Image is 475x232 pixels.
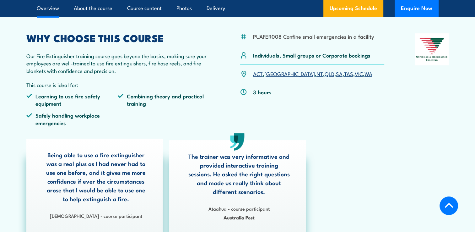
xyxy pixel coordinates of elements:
p: Our Fire Extinguisher training course goes beyond the basics, making sure your employees are well... [26,52,210,74]
li: PUAFER008 Confine small emergencies in a facility [253,33,374,40]
p: Individuals, Small groups or Corporate bookings [253,52,370,59]
h2: WHY CHOOSE THIS COURSE [26,33,210,42]
li: Combining theory and practical training [118,92,209,107]
strong: [DEMOGRAPHIC_DATA] - course participant [50,212,142,219]
a: [GEOGRAPHIC_DATA] [264,70,315,77]
li: Safely handling workplace emergencies [26,112,118,126]
a: SA [336,70,343,77]
a: TAS [344,70,353,77]
img: Nationally Recognised Training logo. [415,33,449,65]
a: QLD [325,70,334,77]
p: , , , , , , , [253,70,372,77]
a: VIC [355,70,363,77]
a: NT [316,70,323,77]
p: This course is ideal for: [26,81,210,88]
p: 3 hours [253,88,272,96]
p: The trainer was very informative and provided interactive training sessions. He asked the right q... [188,152,290,196]
li: Learning to use fire safety equipment [26,92,118,107]
a: WA [364,70,372,77]
strong: Ataahua - course participant [208,205,269,212]
span: Australia Post [188,214,290,221]
p: Being able to use a fire extinguisher was a real plus as I had never had to use one before, and i... [45,150,147,203]
a: ACT [253,70,263,77]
